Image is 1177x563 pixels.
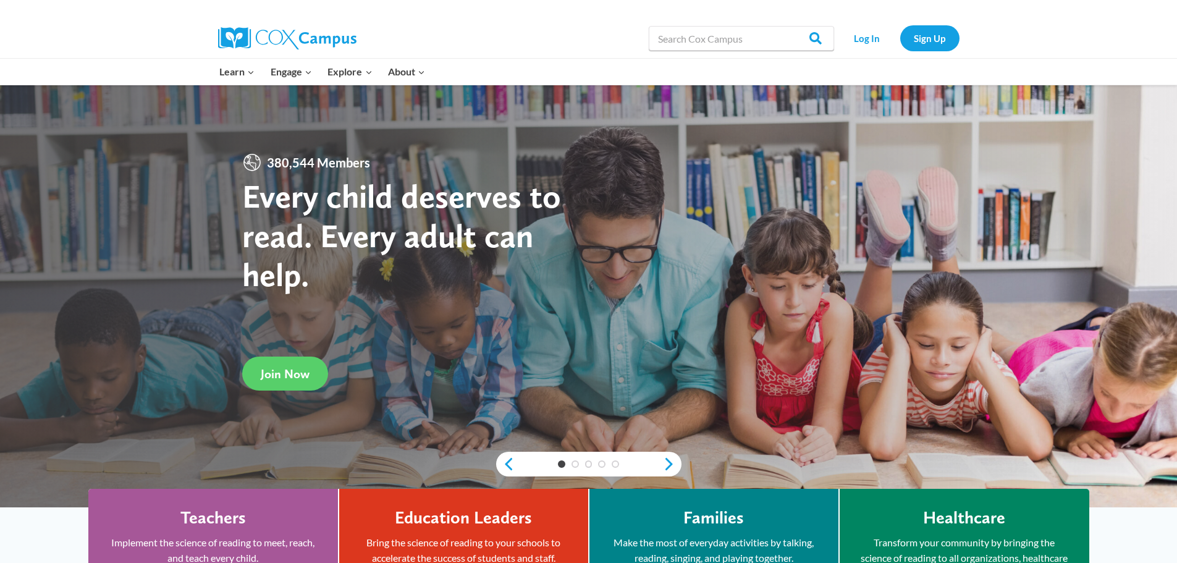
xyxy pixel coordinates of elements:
[218,27,356,49] img: Cox Campus
[663,457,681,472] a: next
[585,460,593,468] a: 3
[327,64,372,80] span: Explore
[180,507,246,528] h4: Teachers
[212,59,433,85] nav: Primary Navigation
[572,460,579,468] a: 2
[840,25,960,51] nav: Secondary Navigation
[388,64,425,80] span: About
[900,25,960,51] a: Sign Up
[395,507,532,528] h4: Education Leaders
[683,507,744,528] h4: Families
[496,457,515,472] a: previous
[219,64,255,80] span: Learn
[840,25,894,51] a: Log In
[612,460,619,468] a: 5
[261,366,310,381] span: Join Now
[242,357,328,391] a: Join Now
[923,507,1005,528] h4: Healthcare
[649,26,834,51] input: Search Cox Campus
[271,64,312,80] span: Engage
[496,452,681,476] div: content slider buttons
[262,153,375,172] span: 380,544 Members
[558,460,565,468] a: 1
[242,176,561,294] strong: Every child deserves to read. Every adult can help.
[598,460,605,468] a: 4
